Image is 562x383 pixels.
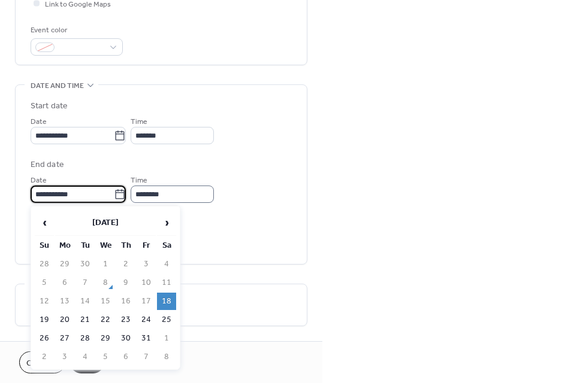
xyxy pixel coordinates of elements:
[157,330,176,347] td: 1
[75,348,95,366] td: 4
[116,330,135,347] td: 30
[116,237,135,254] th: Th
[131,174,147,187] span: Time
[96,311,115,329] td: 22
[55,311,74,329] td: 20
[96,256,115,273] td: 1
[31,24,120,37] div: Event color
[35,237,54,254] th: Su
[137,237,156,254] th: Fr
[55,237,74,254] th: Mo
[137,274,156,291] td: 10
[35,211,53,235] span: ‹
[116,256,135,273] td: 2
[55,330,74,347] td: 27
[75,330,95,347] td: 28
[75,237,95,254] th: Tu
[75,311,95,329] td: 21
[55,274,74,291] td: 6
[157,256,176,273] td: 4
[157,237,176,254] th: Sa
[31,174,47,187] span: Date
[35,348,54,366] td: 2
[35,293,54,310] td: 12
[31,115,47,128] span: Date
[116,274,135,291] td: 9
[35,330,54,347] td: 26
[75,256,95,273] td: 30
[75,274,95,291] td: 7
[137,311,156,329] td: 24
[19,351,65,373] button: Cancel
[137,293,156,310] td: 17
[116,348,135,366] td: 6
[131,115,147,128] span: Time
[157,293,176,310] td: 18
[35,256,54,273] td: 28
[158,211,176,235] span: ›
[116,293,135,310] td: 16
[55,256,74,273] td: 29
[55,210,156,236] th: [DATE]
[157,311,176,329] td: 25
[137,256,156,273] td: 3
[31,100,68,113] div: Start date
[96,274,115,291] td: 8
[157,348,176,366] td: 8
[96,348,115,366] td: 5
[31,159,64,171] div: End date
[96,293,115,310] td: 15
[137,348,156,366] td: 7
[116,311,135,329] td: 23
[96,237,115,254] th: We
[96,330,115,347] td: 29
[157,274,176,291] td: 11
[55,293,74,310] td: 13
[35,274,54,291] td: 5
[35,311,54,329] td: 19
[26,357,58,370] span: Cancel
[137,330,156,347] td: 31
[31,80,84,92] span: Date and time
[55,348,74,366] td: 3
[75,293,95,310] td: 14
